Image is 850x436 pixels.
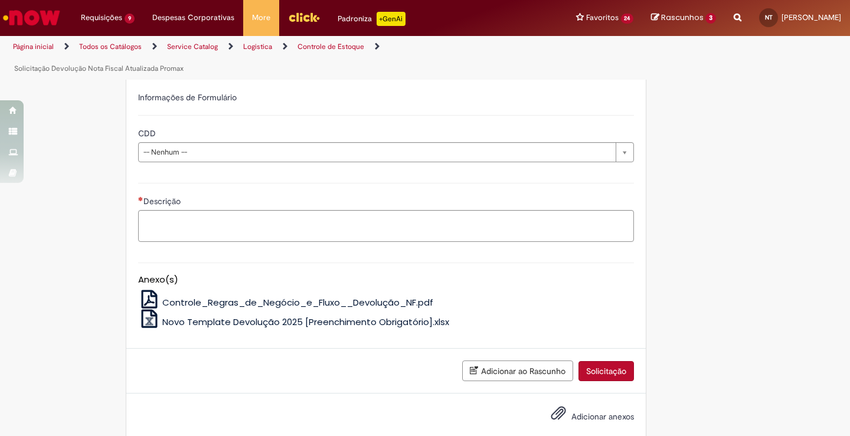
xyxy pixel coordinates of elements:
[152,12,234,24] span: Despesas Corporativas
[81,12,122,24] span: Requisições
[79,42,142,51] a: Todos os Catálogos
[243,42,272,51] a: Logistica
[297,42,364,51] a: Controle de Estoque
[651,12,716,24] a: Rascunhos
[138,316,450,328] a: Novo Template Devolução 2025 [Preenchimento Obrigatório].xlsx
[167,42,218,51] a: Service Catalog
[338,12,406,26] div: Padroniza
[377,12,406,26] p: +GenAi
[138,275,634,285] h5: Anexo(s)
[162,296,433,309] span: Controle_Regras_de_Negócio_e_Fluxo__Devolução_NF.pdf
[138,210,634,242] textarea: Descrição
[1,6,62,29] img: ServiceNow
[661,12,704,23] span: Rascunhos
[125,14,135,24] span: 9
[621,14,634,24] span: 24
[548,402,569,430] button: Adicionar anexos
[138,196,143,201] span: Necessários
[782,12,841,22] span: [PERSON_NAME]
[578,361,634,381] button: Solicitação
[143,196,183,206] span: Descrição
[571,411,634,422] span: Adicionar anexos
[162,316,449,328] span: Novo Template Devolução 2025 [Preenchimento Obrigatório].xlsx
[705,13,716,24] span: 3
[252,12,270,24] span: More
[14,64,184,73] a: Solicitação Devolução Nota Fiscal Atualizada Promax
[765,14,773,21] span: NT
[288,8,320,26] img: click_logo_yellow_360x200.png
[13,42,54,51] a: Página inicial
[9,36,558,80] ul: Trilhas de página
[138,92,237,103] label: Informações de Formulário
[462,360,573,381] button: Adicionar ao Rascunho
[138,128,158,139] span: CDD
[138,296,434,309] a: Controle_Regras_de_Negócio_e_Fluxo__Devolução_NF.pdf
[586,12,619,24] span: Favoritos
[143,143,610,162] span: -- Nenhum --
